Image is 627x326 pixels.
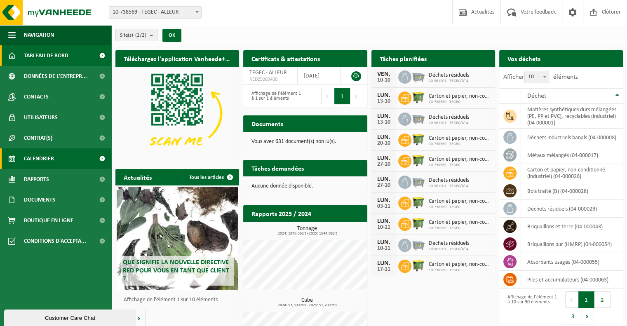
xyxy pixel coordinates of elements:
[429,142,491,147] span: 10-738569 - TEGEC
[115,67,239,159] img: Download de VHEPlus App
[521,182,623,200] td: bois traité (B) (04-000028)
[321,88,334,104] button: Previous
[251,139,359,145] p: Vous avez 631 document(s) non lu(s).
[527,93,546,99] span: Déchet
[376,99,392,104] div: 13-10
[411,237,425,251] img: WB-2500-GAL-GY-04
[376,246,392,251] div: 10-11
[249,70,287,76] span: TEGEC - ALLEUR
[350,88,363,104] button: Next
[503,291,557,325] div: Affichage de l'élément 1 à 10 sur 30 éléments
[521,271,623,288] td: Piles et accumulateurs (04-000063)
[411,69,425,83] img: WB-2500-GAL-GY-04
[499,50,549,66] h2: Vos déchets
[411,195,425,209] img: WB-1100-HPE-GN-50
[411,216,425,230] img: WB-1100-HPE-GN-50
[247,232,367,236] span: 2024: 1876,562 t - 2025: 1544,082 t
[247,298,367,307] h3: Cube
[521,200,623,218] td: déchets résiduels (04-000029)
[376,162,392,167] div: 27-10
[24,128,52,148] span: Contrat(s)
[524,71,549,83] span: 10
[565,291,578,308] button: Previous
[123,259,229,281] span: Que signifie la nouvelle directive RED pour vous en tant que client ?
[376,92,392,99] div: LUN.
[429,114,469,121] span: Déchets résiduels
[376,183,392,188] div: 27-10
[429,226,491,231] span: 10-738569 - TEGEC
[376,260,392,267] div: LUN.
[521,235,623,253] td: briquaillons pur (HMRP) (04-000054)
[376,239,392,246] div: LUN.
[183,169,238,185] a: Tous les articles
[243,115,291,131] h2: Documents
[243,160,312,176] h2: Tâches demandées
[581,308,594,324] button: Next
[24,231,86,251] span: Conditions d'accepta...
[376,176,392,183] div: LUN.
[24,190,55,210] span: Documents
[429,156,491,163] span: Carton et papier, non-conditionné (industriel)
[376,197,392,204] div: LUN.
[411,258,425,272] img: WB-1100-HPE-GN-50
[115,50,239,66] h2: Téléchargez l'application Vanheede+ maintenant!
[411,132,425,146] img: WB-1100-HPE-GN-50
[115,29,157,41] button: Site(s)(2/2)
[24,25,54,45] span: Navigation
[521,146,623,164] td: métaux mélangés (04-000017)
[117,187,238,290] a: Que signifie la nouvelle directive RED pour vous en tant que client ?
[24,148,54,169] span: Calendrier
[376,113,392,120] div: LUN.
[429,268,491,273] span: 10-738569 - TEGEC
[429,240,469,247] span: Déchets résiduels
[411,153,425,167] img: WB-1100-HPE-GN-50
[429,100,491,105] span: 10-738569 - TEGEC
[247,303,367,307] span: 2024: 53,300 m3 - 2025: 51,700 m3
[521,164,623,182] td: carton et papier, non-conditionné (industriel) (04-000026)
[521,253,623,271] td: absorbants usagés (04-000055)
[24,107,58,128] span: Utilisateurs
[124,297,235,303] p: Affichage de l'élément 1 sur 10 éléments
[429,261,491,268] span: Carton et papier, non-conditionné (industriel)
[296,221,366,238] a: Consulter les rapports
[135,33,146,38] count: (2/2)
[24,210,73,231] span: Boutique en ligne
[565,308,581,324] button: 3
[109,6,202,19] span: 10-738569 - TEGEC - ALLEUR
[429,121,469,126] span: 10-961201 - TEGEC/N° 4
[429,72,469,79] span: Déchets résiduels
[376,155,392,162] div: LUN.
[376,225,392,230] div: 10-11
[334,88,350,104] button: 1
[521,104,623,129] td: matières synthétiques durs mélangées (PE, PP et PVC), recyclables (industriel) (04-000001)
[429,79,469,84] span: 10-961201 - TEGEC/N° 4
[578,291,594,308] button: 1
[376,267,392,272] div: 17-11
[376,141,392,146] div: 20-10
[376,134,392,141] div: LUN.
[429,205,491,210] span: 10-738569 - TEGEC
[247,87,301,105] div: Affichage de l'élément 1 à 1 sur 1 éléments
[411,90,425,104] img: WB-1100-HPE-GN-50
[429,184,469,189] span: 10-961201 - TEGEC/N° 4
[4,308,138,326] iframe: chat widget
[411,174,425,188] img: WB-2500-GAL-GY-04
[429,163,491,168] span: 10-738569 - TEGEC
[249,76,291,83] span: RED25003400
[376,77,392,83] div: 10-10
[429,198,491,205] span: Carton et papier, non-conditionné (industriel)
[503,74,578,80] label: Afficher éléments
[109,7,201,18] span: 10-738569 - TEGEC - ALLEUR
[429,93,491,100] span: Carton et papier, non-conditionné (industriel)
[594,291,611,308] button: 2
[376,218,392,225] div: LUN.
[376,120,392,125] div: 13-10
[24,45,68,66] span: Tableau de bord
[24,66,87,87] span: Données de l'entrepr...
[429,135,491,142] span: Carton et papier, non-conditionné (industriel)
[376,71,392,77] div: VEN.
[521,218,623,235] td: briquaillons et terre (04-000043)
[120,29,146,42] span: Site(s)
[371,50,435,66] h2: Tâches planifiées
